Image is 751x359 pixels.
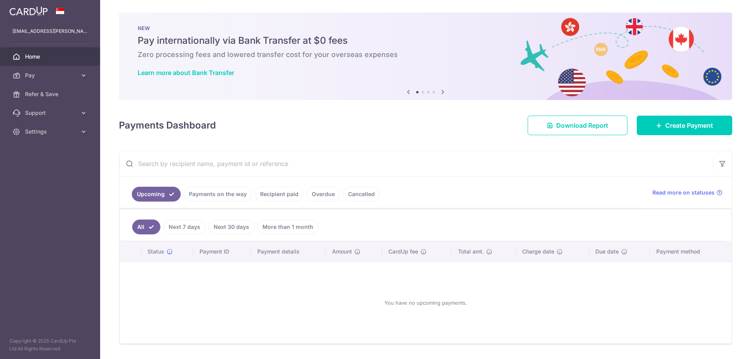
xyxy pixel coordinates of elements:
a: More than 1 month [257,220,318,234]
th: Payment details [251,241,326,262]
a: Create Payment [637,116,732,135]
th: Payment method [650,241,731,262]
span: Read more on statuses [652,189,715,196]
th: Payment ID [193,241,251,262]
img: CardUp [9,6,48,16]
h5: Pay internationally via Bank Transfer at $0 fees [138,34,713,47]
span: Total amt. [458,248,484,255]
a: Learn more about Bank Transfer [138,69,234,77]
h4: Payments Dashboard [119,118,216,132]
span: Settings [25,128,77,136]
a: Read more on statuses [652,189,722,196]
span: Amount [332,248,352,255]
span: CardUp fee [388,248,418,255]
p: [EMAIL_ADDRESS][PERSON_NAME][DOMAIN_NAME] [13,27,88,35]
span: Refer & Save [25,90,77,98]
a: Download Report [528,116,627,135]
span: Pay [25,71,77,79]
h6: Zero processing fees and lowered transfer cost for your overseas expenses [138,50,713,59]
span: Status [147,248,164,255]
a: Upcoming [132,187,181,202]
input: Search by recipient name, payment id or reference [119,151,713,176]
span: Download Report [556,121,608,130]
a: Overdue [307,187,340,202]
span: Home [25,53,77,61]
p: NEW [138,25,713,31]
a: All [132,220,160,234]
span: Support [25,109,77,117]
a: Payments on the way [184,187,252,202]
img: Bank transfer banner [119,13,732,100]
a: Cancelled [343,187,380,202]
div: You have no upcoming payments. [129,268,722,337]
a: Recipient paid [255,187,304,202]
span: Due date [595,248,619,255]
span: Charge date [522,248,554,255]
span: Create Payment [665,121,713,130]
a: Next 7 days [163,220,205,234]
a: Next 30 days [208,220,254,234]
